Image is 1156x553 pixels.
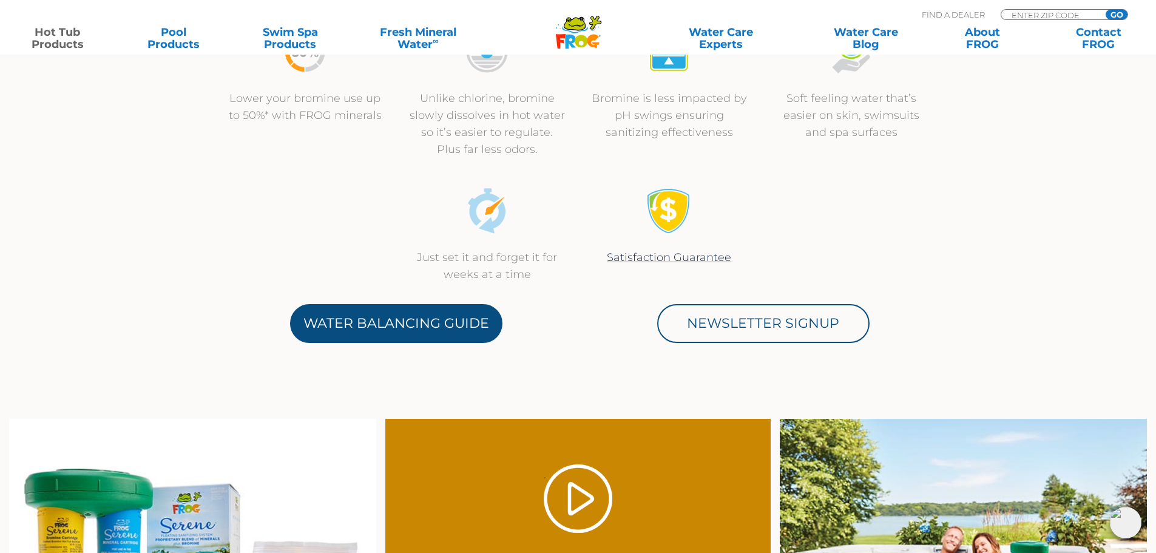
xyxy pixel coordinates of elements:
[1110,507,1141,538] img: openIcon
[1053,26,1144,50] a: ContactFROG
[1010,10,1092,20] input: Zip Code Form
[408,90,566,158] p: Unlike chlorine, bromine slowly dissolves in hot water so it’s easier to regulate. Plus far less ...
[607,251,731,264] a: Satisfaction Guarantee
[646,188,692,234] img: Satisfaction Guarantee Icon
[1106,10,1127,19] input: GO
[245,26,336,50] a: Swim SpaProducts
[226,90,384,124] p: Lower your bromine use up to 50%* with FROG minerals
[937,26,1027,50] a: AboutFROG
[922,9,985,20] p: Find A Dealer
[408,249,566,283] p: Just set it and forget it for weeks at a time
[772,90,930,141] p: Soft feeling water that’s easier on skin, swimsuits and spa surfaces
[129,26,219,50] a: PoolProducts
[820,26,911,50] a: Water CareBlog
[647,26,794,50] a: Water CareExperts
[433,36,439,46] sup: ∞
[361,26,475,50] a: Fresh MineralWater∞
[464,188,510,234] img: icon-set-and-forget
[290,304,502,343] a: Water Balancing Guide
[544,464,612,533] a: Play Video
[590,90,748,141] p: Bromine is less impacted by pH swings ensuring sanitizing effectiveness
[657,304,870,343] a: Newsletter Signup
[12,26,103,50] a: Hot TubProducts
